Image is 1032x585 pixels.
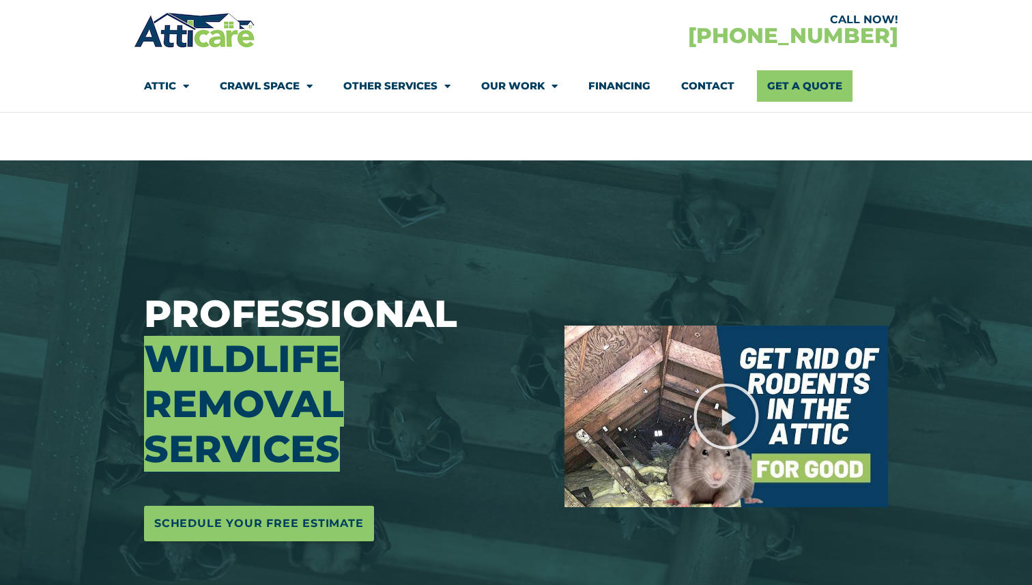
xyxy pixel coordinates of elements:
a: Schedule Your Free Estimate [144,506,374,541]
a: Attic [144,70,189,102]
span: Wildlife Removal Services [144,336,344,472]
a: Financing [588,70,650,102]
a: Contact [681,70,734,102]
a: Get A Quote [757,70,852,102]
div: Play Video [692,382,760,451]
nav: Menu [144,70,888,102]
div: CALL NOW! [516,14,898,25]
a: Our Work [481,70,558,102]
a: Other Services [343,70,450,102]
span: Schedule Your Free Estimate [154,513,364,534]
h3: Professional [144,291,544,472]
a: Crawl Space [220,70,313,102]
